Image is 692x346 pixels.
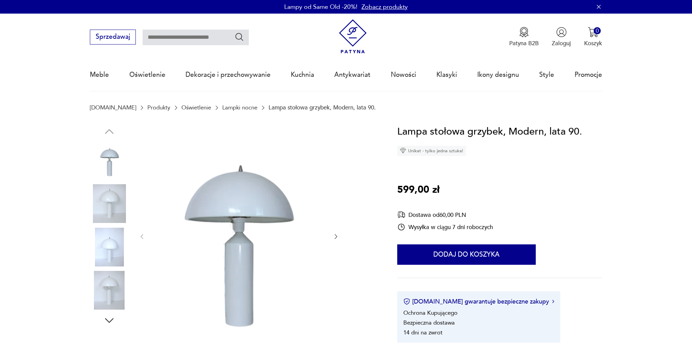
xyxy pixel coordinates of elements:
div: Dostawa od 60,00 PLN [397,210,493,219]
li: 14 dni na zwrot [403,328,442,336]
button: Dodaj do koszyka [397,244,536,264]
a: Sprzedawaj [90,35,136,40]
img: Zdjęcie produktu Lampa stołowa grzybek, Modern, lata 90. [90,141,129,180]
img: Ikonka użytkownika [556,27,567,37]
a: Antykwariat [334,59,370,90]
p: Zaloguj [552,39,571,47]
li: Bezpieczna dostawa [403,318,455,326]
p: Patyna B2B [509,39,539,47]
img: Ikona koszyka [588,27,598,37]
p: Koszyk [584,39,602,47]
a: Produkty [147,104,170,111]
a: Lampki nocne [222,104,257,111]
button: Patyna B2B [509,27,539,47]
img: Ikona strzałki w prawo [552,300,554,303]
p: Lampy od Same Old -20%! [284,3,357,11]
button: Zaloguj [552,27,571,47]
button: 0Koszyk [584,27,602,47]
a: Ikony designu [477,59,519,90]
li: Ochrona Kupującego [403,309,457,316]
img: Ikona certyfikatu [403,298,410,305]
div: Unikat - tylko jedna sztuka! [397,145,466,156]
a: Oświetlenie [129,59,165,90]
a: Promocje [575,59,602,90]
button: [DOMAIN_NAME] gwarantuje bezpieczne zakupy [403,297,554,306]
div: 0 [594,27,601,34]
a: Klasyki [436,59,457,90]
button: Szukaj [235,32,244,42]
a: [DOMAIN_NAME] [90,104,136,111]
img: Ikona medalu [519,27,529,37]
a: Zobacz produkty [361,3,408,11]
a: Oświetlenie [181,104,211,111]
img: Zdjęcie produktu Lampa stołowa grzybek, Modern, lata 90. [90,271,129,310]
img: Ikona dostawy [397,210,405,219]
a: Meble [90,59,109,90]
button: Sprzedawaj [90,30,136,45]
a: Kuchnia [291,59,314,90]
a: Ikona medaluPatyna B2B [509,27,539,47]
a: Nowości [391,59,416,90]
img: Patyna - sklep z meblami i dekoracjami vintage [336,19,370,54]
p: Lampa stołowa grzybek, Modern, lata 90. [269,104,376,111]
p: 599,00 zł [397,182,439,197]
img: Ikona diamentu [400,148,406,154]
img: Zdjęcie produktu Lampa stołowa grzybek, Modern, lata 90. [90,228,129,266]
h1: Lampa stołowa grzybek, Modern, lata 90. [397,124,582,140]
a: Style [539,59,554,90]
img: Zdjęcie produktu Lampa stołowa grzybek, Modern, lata 90. [90,184,129,223]
div: Wysyłka w ciągu 7 dni roboczych [397,223,493,231]
a: Dekoracje i przechowywanie [186,59,271,90]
